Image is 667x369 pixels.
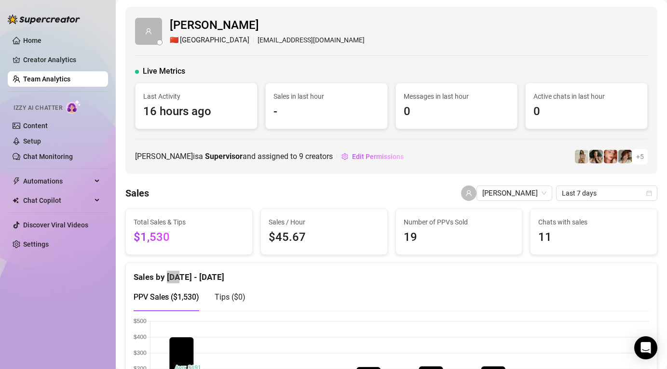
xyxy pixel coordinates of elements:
[23,193,92,208] span: Chat Copilot
[273,91,380,102] span: Sales in last hour
[533,103,640,121] span: 0
[145,28,152,35] span: user
[533,91,640,102] span: Active chats in last hour
[23,122,48,130] a: Content
[205,152,243,161] b: Supervisor
[134,217,245,227] span: Total Sales & Tips
[634,336,657,359] div: Open Intercom Messenger
[170,35,179,46] span: 🇨🇳
[143,66,185,77] span: Live Metrics
[134,263,649,284] div: Sales by [DATE] - [DATE]
[404,91,510,102] span: Messages in last hour
[341,149,404,164] button: Edit Permissions
[23,75,70,83] a: Team Analytics
[180,35,249,46] span: [GEOGRAPHIC_DATA]
[273,103,380,121] span: -
[143,91,249,102] span: Last Activity
[66,100,81,114] img: AI Chatter
[23,37,41,44] a: Home
[23,240,49,248] a: Settings
[482,186,546,200] span: brandon ty
[589,150,603,163] img: Allie
[8,14,80,24] img: logo-BBDzfeDw.svg
[538,228,649,247] span: 11
[618,150,632,163] img: Ruby
[134,228,245,247] span: $1,530
[170,16,365,35] span: [PERSON_NAME]
[404,217,515,227] span: Number of PPVs Sold
[23,52,100,67] a: Creator Analytics
[269,217,380,227] span: Sales / Hour
[14,104,62,113] span: Izzy AI Chatter
[215,292,245,302] span: Tips ( $0 )
[135,150,333,162] span: [PERSON_NAME] is a and assigned to creators
[13,177,20,185] span: thunderbolt
[13,197,19,204] img: Chat Copilot
[575,150,588,163] img: Zoey
[404,228,515,247] span: 19
[604,150,617,163] img: Northeie
[352,153,404,160] span: Edit Permissions
[538,217,649,227] span: Chats with sales
[636,151,644,162] span: + 5
[23,221,88,229] a: Discover Viral Videos
[125,186,149,200] h4: Sales
[23,153,73,160] a: Chat Monitoring
[269,228,380,247] span: $45.67
[562,186,652,200] span: Last 7 days
[465,190,472,197] span: user
[143,103,249,121] span: 16 hours ago
[170,35,365,46] div: [EMAIL_ADDRESS][DOMAIN_NAME]
[646,190,652,196] span: calendar
[299,152,303,161] span: 9
[134,292,199,302] span: PPV Sales ( $1,530 )
[23,137,41,145] a: Setup
[404,103,510,121] span: 0
[341,153,348,160] span: setting
[23,173,92,189] span: Automations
